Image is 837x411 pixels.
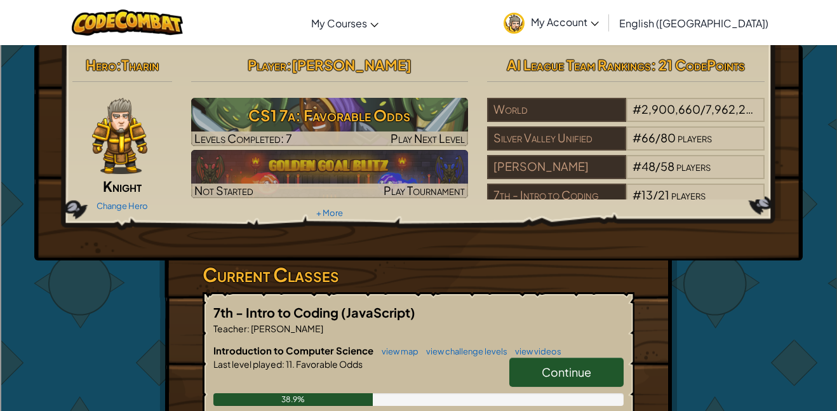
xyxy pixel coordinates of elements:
[5,17,832,28] div: Sort New > Old
[305,6,385,40] a: My Courses
[531,15,599,29] span: My Account
[191,101,469,130] h3: CS1 7a: Favorable Odds
[72,10,183,36] img: CodeCombat logo
[5,5,832,17] div: Sort A > Z
[5,85,832,97] div: Move To ...
[5,28,832,39] div: Move To ...
[5,51,832,62] div: Options
[619,17,768,30] span: English ([GEOGRAPHIC_DATA])
[311,17,367,30] span: My Courses
[5,62,832,74] div: Sign out
[5,74,832,85] div: Rename
[613,6,775,40] a: English ([GEOGRAPHIC_DATA])
[191,98,469,146] a: Play Next Level
[497,3,605,43] a: My Account
[504,13,525,34] img: avatar
[5,39,832,51] div: Delete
